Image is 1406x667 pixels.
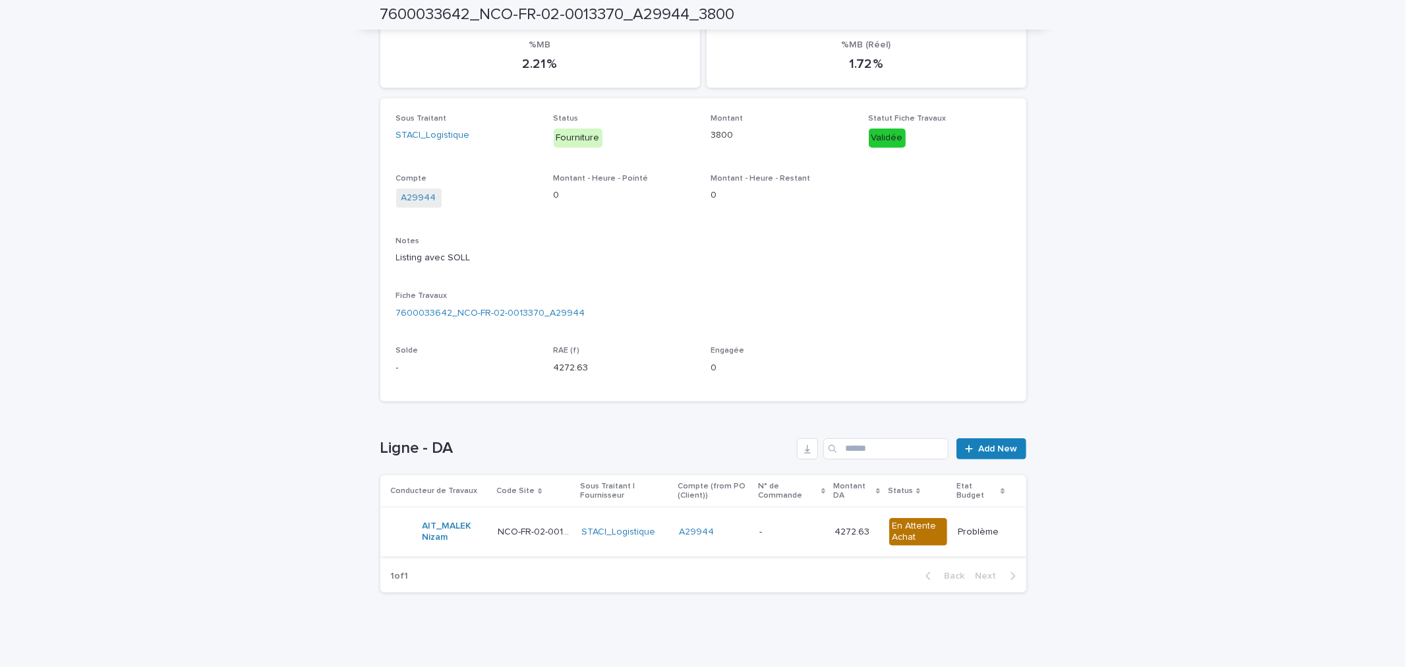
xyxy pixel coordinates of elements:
span: Montant - Heure - Pointé [554,175,649,183]
span: Status [554,115,579,123]
a: 7600033642_NCO-FR-02-0013370_A29944 [396,306,585,320]
a: STACI_Logistique [581,527,655,538]
span: Fiche Travaux [396,292,448,300]
span: %MB [529,40,551,49]
p: 4272.63 [554,361,695,375]
p: Code Site [496,484,535,498]
p: Montant DA [833,479,873,504]
p: 1.72 % [722,56,1011,72]
button: Back [915,570,970,582]
p: Conducteur de Travaux [391,484,478,498]
input: Search [823,438,949,459]
h2: 7600033642_NCO-FR-02-0013370_A29944_3800 [380,5,735,24]
a: AIT_MALEK Nizam [423,521,488,543]
p: 2.21 % [396,56,684,72]
span: Montant - Heure - Restant [711,175,811,183]
span: Back [937,571,965,581]
p: 3800 [711,129,853,142]
span: Solde [396,347,419,355]
p: Listing avec SOLL [396,251,1011,265]
div: Validée [869,129,906,148]
div: En Attente Achat [889,518,947,546]
button: Next [970,570,1026,582]
span: Montant [711,115,744,123]
p: 0 [711,361,853,375]
span: Next [976,571,1005,581]
p: Sous Traitant | Fournisseur [580,479,670,504]
p: Compte (from PO (Client)) [678,479,750,504]
span: Notes [396,237,420,245]
h1: Ligne - DA [380,439,792,458]
p: Etat Budget [956,479,997,504]
div: Fourniture [554,129,602,148]
p: NCO-FR-02-0013370 [498,524,573,538]
p: 1 of 1 [380,560,419,593]
p: 0 [554,188,695,202]
p: - [396,361,538,375]
a: A29944 [401,191,436,205]
p: Status [888,484,913,498]
a: STACI_Logistique [396,129,470,142]
span: Compte [396,175,427,183]
tr: AIT_MALEK Nizam NCO-FR-02-0013370NCO-FR-02-0013370 STACI_Logistique A29944 -- 4272.634272.63 En A... [380,507,1026,557]
p: 0 [711,188,853,202]
p: 4272.63 [835,524,872,538]
p: N° de Commande [758,479,818,504]
p: - [759,524,765,538]
span: Statut Fiche Travaux [869,115,947,123]
span: Add New [979,444,1018,453]
span: %MB (Réel) [842,40,891,49]
a: Add New [956,438,1026,459]
p: Problème [958,524,1001,538]
span: RAE (f) [554,347,580,355]
a: A29944 [679,527,714,538]
span: Engagée [711,347,745,355]
span: Sous Traitant [396,115,447,123]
